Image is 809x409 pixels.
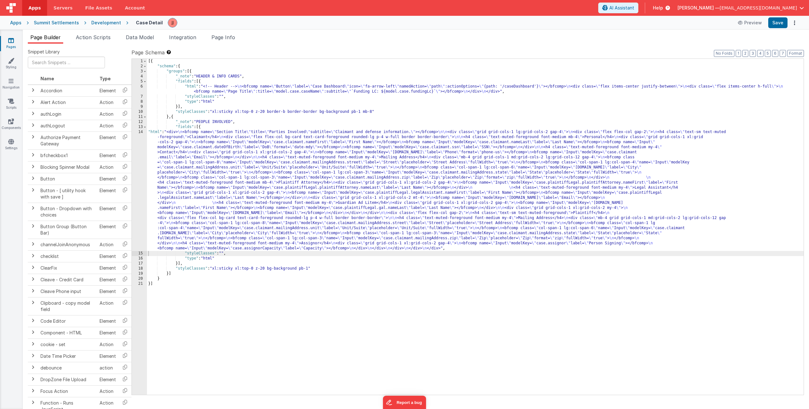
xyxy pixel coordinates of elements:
td: Element [97,221,119,239]
td: Button [38,173,97,185]
td: Action [97,297,119,315]
td: Element [97,131,119,150]
td: Action [97,239,119,250]
div: 14 [132,130,147,251]
span: Snippet Library [28,49,60,55]
img: 67cf703950b6d9cd5ee0aacca227d490 [168,18,177,27]
td: Element [97,173,119,185]
button: 5 [765,50,771,57]
button: 6 [772,50,778,57]
span: AI Assistant [609,5,634,11]
span: Page Info [211,34,235,40]
td: channelJoinAnonymous [38,239,97,250]
div: 15 [132,251,147,256]
div: 8 [132,99,147,104]
td: Action [97,108,119,120]
td: Element [97,203,119,221]
td: action [97,362,119,374]
td: Cleave - Credit Card [38,274,97,285]
td: cookie - set [38,339,97,350]
div: 16 [132,256,147,261]
div: 17 [132,261,147,266]
div: 5 [132,79,147,84]
td: Cleave Phone input [38,285,97,297]
div: 21 [132,281,147,286]
div: 11 [132,114,147,119]
td: Action [97,96,119,108]
td: Button - [ utility hook with save ] [38,185,97,203]
div: 12 [132,119,147,125]
iframe: Marker.io feedback button [383,396,426,409]
button: Format [787,50,804,57]
td: Button Group (Button Bar) [38,221,97,239]
div: 20 [132,276,147,281]
td: Action [97,339,119,350]
td: Button - Dropdown with choices [38,203,97,221]
td: checklist [38,250,97,262]
span: Integration [169,34,196,40]
div: 1 [132,59,147,64]
div: 2 [132,64,147,69]
div: 10 [132,109,147,114]
span: [PERSON_NAME] — [678,5,720,11]
button: [PERSON_NAME] — [EMAIL_ADDRESS][DOMAIN_NAME] [678,5,804,11]
td: Action [97,385,119,397]
td: Accordion [38,85,97,97]
td: Authorize Payment Gateway [38,131,97,150]
td: debounce [38,362,97,374]
td: authLogin [38,108,97,120]
div: 19 [132,271,147,276]
button: 3 [750,50,756,57]
td: Element [97,374,119,385]
td: Blocking Spinner Modal [38,161,97,173]
span: Servers [53,5,72,11]
td: Element [97,185,119,203]
span: Data Model [126,34,154,40]
td: Action [97,161,119,173]
div: Summit Settlements [34,20,79,26]
button: Options [790,18,799,27]
td: Code Editor [38,315,97,327]
td: Action [97,120,119,131]
td: Focus Action [38,385,97,397]
span: Page Schema [131,49,165,56]
button: AI Assistant [598,3,638,13]
button: 4 [757,50,763,57]
div: Development [91,20,121,26]
td: Clipboard - copy model field [38,297,97,315]
span: Page Builder [30,34,61,40]
div: 7 [132,94,147,99]
button: No Folds [714,50,734,57]
td: Alert Action [38,96,97,108]
div: 3 [132,69,147,74]
button: Preview [734,18,766,28]
div: 18 [132,266,147,271]
button: 1 [736,50,741,57]
div: 9 [132,104,147,109]
td: Element [97,250,119,262]
td: DropZone File Upload [38,374,97,385]
div: 6 [132,84,147,94]
input: Search Snippets ... [28,57,105,68]
td: Date Time Picker [38,350,97,362]
td: bfcheckbox1 [38,150,97,161]
div: Apps [10,20,21,26]
td: Element [97,150,119,161]
span: Name [40,76,54,81]
span: Help [653,5,663,11]
td: Element [97,285,119,297]
div: 13 [132,125,147,130]
div: 4 [132,74,147,79]
td: Element [97,350,119,362]
button: Save [768,17,788,28]
button: 7 [780,50,786,57]
span: [EMAIL_ADDRESS][DOMAIN_NAME] [720,5,797,11]
span: Action Scripts [76,34,111,40]
td: Element [97,274,119,285]
h4: Case Detail [136,20,163,25]
td: Element [97,327,119,339]
td: authLogout [38,120,97,131]
span: Type [100,76,111,81]
td: ClearFix [38,262,97,274]
span: File Assets [85,5,113,11]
